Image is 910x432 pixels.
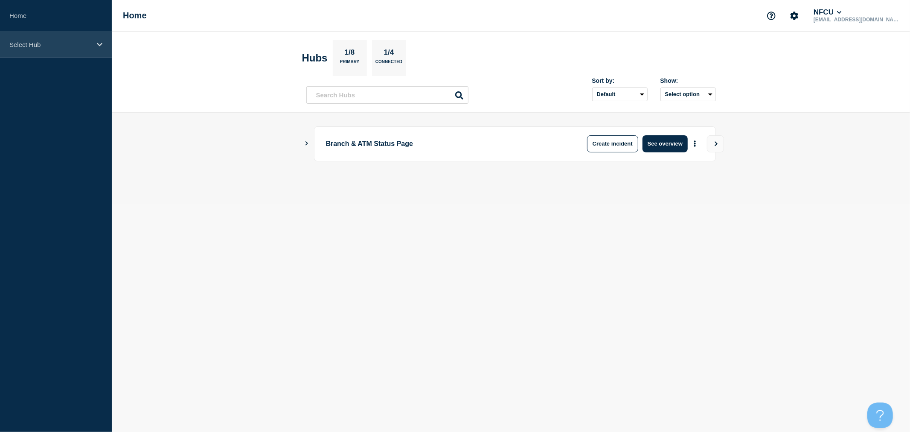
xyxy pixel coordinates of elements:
div: Show: [660,77,716,84]
p: Select Hub [9,41,91,48]
p: 1/4 [381,48,397,59]
p: Branch & ATM Status Page [326,135,562,152]
button: Account settings [785,7,803,25]
button: Select option [660,88,716,101]
p: Primary [340,59,360,68]
select: Sort by [592,88,648,101]
button: View [707,135,724,152]
p: Connected [375,59,402,68]
h2: Hubs [302,52,328,64]
p: 1/8 [341,48,358,59]
button: See overview [643,135,688,152]
button: NFCU [812,8,843,17]
h1: Home [123,11,147,20]
button: Support [762,7,780,25]
p: [EMAIL_ADDRESS][DOMAIN_NAME] [812,17,901,23]
button: Show Connected Hubs [305,140,309,147]
iframe: Help Scout Beacon - Open [867,403,893,428]
input: Search Hubs [306,86,468,104]
button: Create incident [587,135,638,152]
button: More actions [689,136,701,152]
div: Sort by: [592,77,648,84]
